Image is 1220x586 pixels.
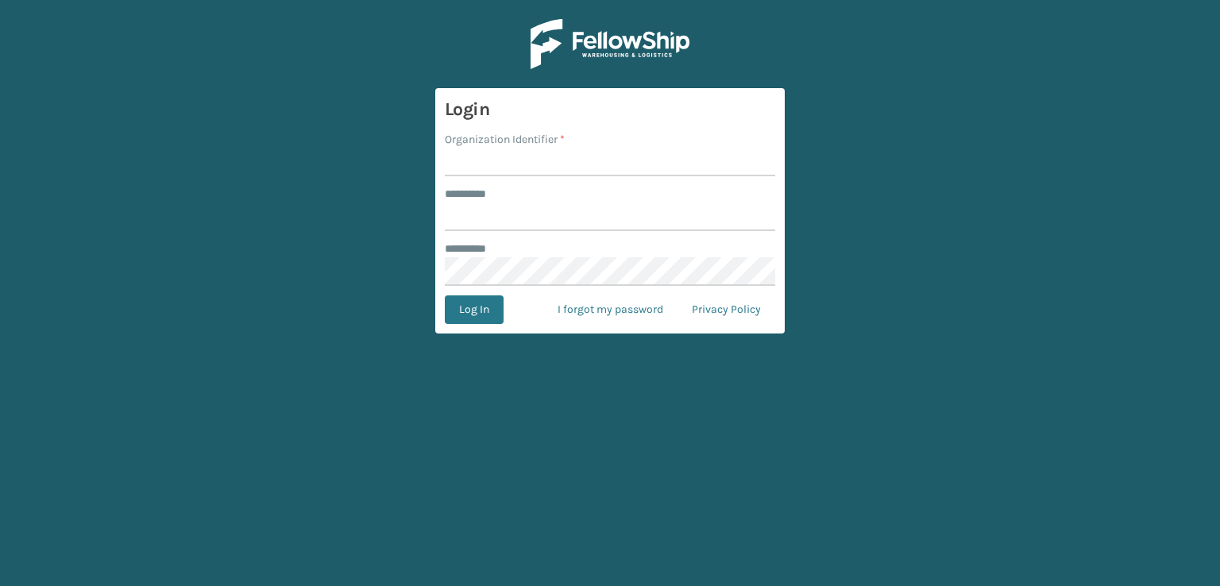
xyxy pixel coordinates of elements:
a: Privacy Policy [678,295,775,324]
button: Log In [445,295,504,324]
img: Logo [531,19,689,69]
a: I forgot my password [543,295,678,324]
label: Organization Identifier [445,131,565,148]
h3: Login [445,98,775,121]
